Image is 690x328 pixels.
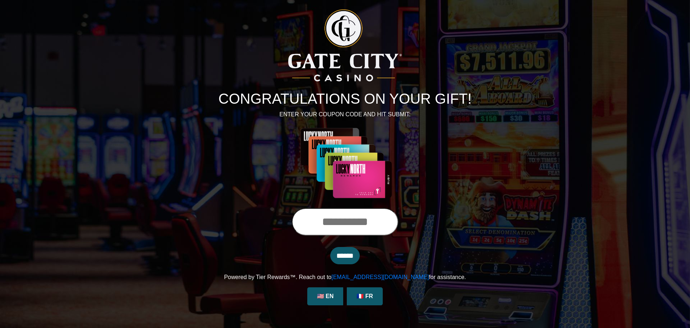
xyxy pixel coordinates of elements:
[146,90,544,107] h1: CONGRATULATIONS ON YOUR GIFT!
[331,274,429,280] a: [EMAIL_ADDRESS][DOMAIN_NAME]
[288,9,402,81] img: Logo
[305,287,385,305] div: Language Selection
[347,287,383,305] a: 🇫🇷 FR
[224,274,466,280] span: Powered by Tier Rewards™. Reach out to for assistance.
[281,127,409,199] img: Center Image
[307,287,343,305] a: 🇺🇸 EN
[146,110,544,119] p: ENTER YOUR COUPON CODE AND HIT SUBMIT:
